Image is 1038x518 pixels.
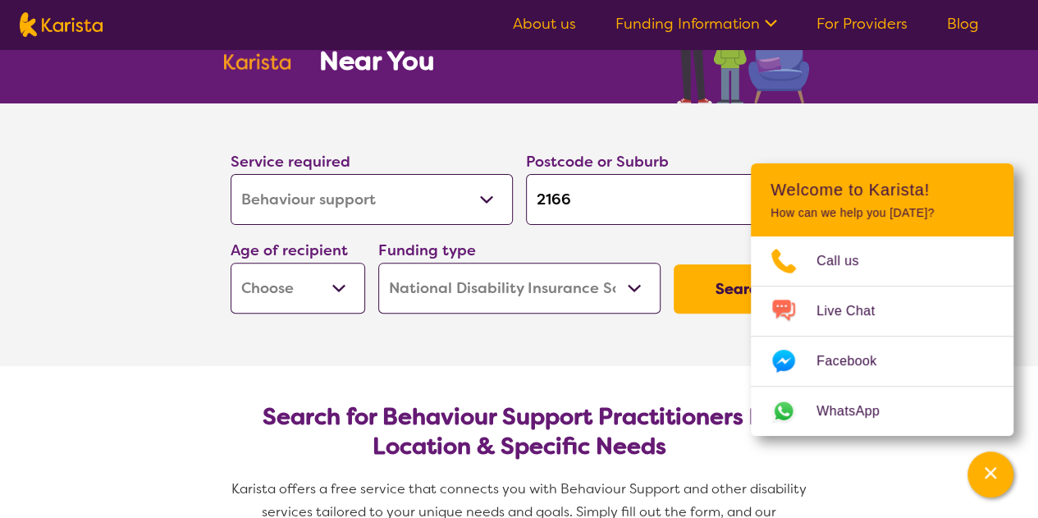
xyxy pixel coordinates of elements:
[526,174,808,225] input: Type
[816,349,896,374] span: Facebook
[231,241,348,260] label: Age of recipient
[816,299,894,323] span: Live Chat
[967,452,1013,497] button: Channel Menu
[816,14,908,34] a: For Providers
[816,249,879,273] span: Call us
[751,236,1013,436] ul: Choose channel
[751,387,1013,436] a: Web link opens in a new tab.
[615,14,777,34] a: Funding Information
[751,163,1013,436] div: Channel Menu
[947,14,979,34] a: Blog
[231,152,350,172] label: Service required
[513,14,576,34] a: About us
[770,206,994,220] p: How can we help you [DATE]?
[674,264,808,314] button: Search
[20,12,103,37] img: Karista logo
[378,241,476,260] label: Funding type
[770,180,994,199] h2: Welcome to Karista!
[244,402,795,461] h2: Search for Behaviour Support Practitioners by Location & Specific Needs
[526,152,669,172] label: Postcode or Suburb
[816,399,899,424] span: WhatsApp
